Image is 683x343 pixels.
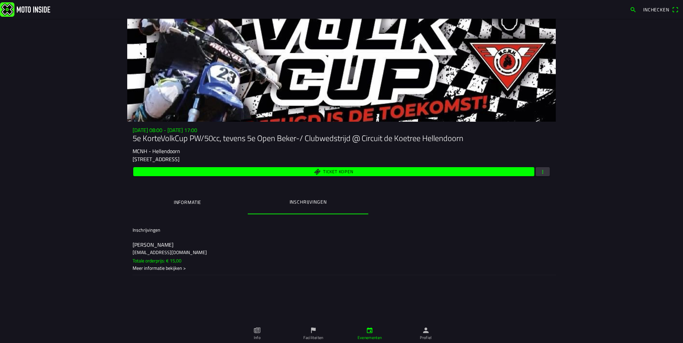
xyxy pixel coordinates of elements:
[358,335,382,341] ion-label: Evenementen
[133,242,550,248] h2: [PERSON_NAME]
[133,133,550,143] h1: 5e KorteVolkCup PW/50cc, tevens 5e Open Beker-/ Clubwedstrijd @ Circuit de Koetree Hellendoorn
[420,335,432,341] ion-label: Profiel
[366,327,373,334] ion-icon: calendar
[133,226,160,233] ion-label: Inschrijvingen
[254,335,260,341] ion-label: Info
[323,169,353,174] span: Ticket kopen
[133,264,550,271] div: Meer informatie bekijken >
[133,257,181,264] ion-text: Totale orderprijs: € 15,00
[303,335,323,341] ion-label: Faciliteiten
[290,198,327,206] ion-label: Inschrijvingen
[133,147,180,155] ion-text: MCNH - Hellendoorn
[253,327,261,334] ion-icon: paper
[174,199,201,206] ion-label: Informatie
[133,249,550,256] h3: [EMAIL_ADDRESS][DOMAIN_NAME]
[626,4,640,15] a: search
[422,327,430,334] ion-icon: person
[133,155,179,163] ion-text: [STREET_ADDRESS]
[133,127,550,133] h3: [DATE] 08:00 - [DATE] 17:00
[643,6,669,13] span: Inchecken
[640,4,682,15] a: Incheckenqr scanner
[310,327,317,334] ion-icon: flag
